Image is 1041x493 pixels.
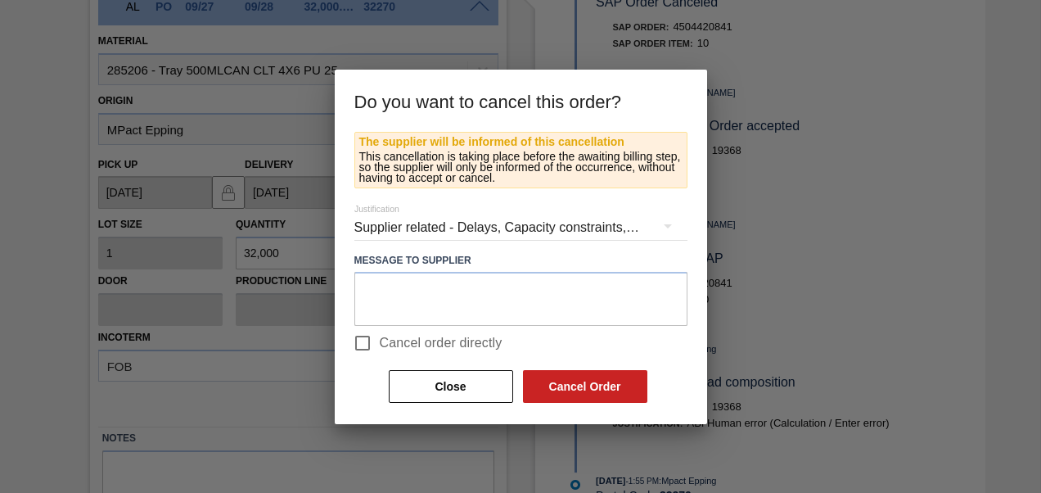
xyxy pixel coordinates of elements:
[523,370,647,403] button: Cancel Order
[354,205,687,251] div: Supplier related - Delays, Capacity constraints, etc.
[359,152,683,183] p: This cancellation is taking place before the awaiting billing step, so the supplier will only be ...
[380,333,502,353] span: Cancel order directly
[335,70,707,132] h3: Do you want to cancel this order?
[359,137,683,147] p: The supplier will be informed of this cancellation
[354,249,687,273] label: Message to Supplier
[389,370,513,403] button: Close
